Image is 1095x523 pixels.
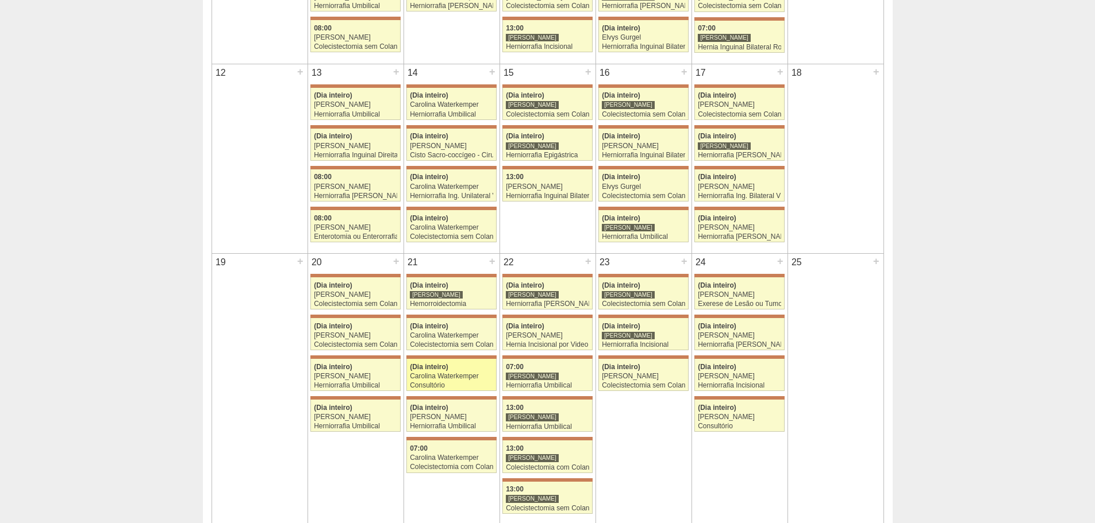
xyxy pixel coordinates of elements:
[698,281,736,289] span: (Dia inteiro)
[506,183,589,191] div: [PERSON_NAME]
[310,20,400,52] a: 08:00 [PERSON_NAME] Colecistectomia sem Colangiografia VL
[602,142,685,150] div: [PERSON_NAME]
[506,173,524,181] span: 13:00
[698,224,781,231] div: [PERSON_NAME]
[308,64,326,82] div: 13
[406,210,496,242] a: (Dia inteiro) Carolina Waterkemper Colecistectomia sem Colangiografia VL
[410,322,448,330] span: (Dia inteiro)
[506,132,544,140] span: (Dia inteiro)
[391,64,401,79] div: +
[698,413,781,421] div: [PERSON_NAME]
[598,17,688,20] div: Key: Maria Braido
[598,315,688,318] div: Key: Maria Braido
[694,17,784,21] div: Key: Maria Braido
[694,84,784,88] div: Key: Maria Braido
[698,91,736,99] span: (Dia inteiro)
[694,396,784,400] div: Key: Maria Braido
[391,254,401,269] div: +
[502,169,592,202] a: 13:00 [PERSON_NAME] Herniorrafia Inguinal Bilateral
[410,404,448,412] span: (Dia inteiro)
[602,341,685,348] div: Herniorrafia Incisional
[506,332,589,339] div: [PERSON_NAME]
[410,300,493,308] div: Hemorroidectomia
[410,413,493,421] div: [PERSON_NAME]
[500,254,518,271] div: 22
[314,341,397,348] div: Colecistectomia sem Colangiografia
[502,482,592,514] a: 13:00 [PERSON_NAME] Colecistectomia sem Colangiografia VL
[694,166,784,169] div: Key: Maria Braido
[410,373,493,380] div: Carolina Waterkemper
[598,20,688,52] a: (Dia inteiro) Elvys Gurgel Herniorrafia Inguinal Bilateral
[406,207,496,210] div: Key: Maria Braido
[502,20,592,52] a: 13:00 [PERSON_NAME] Herniorrafia Incisional
[314,111,397,118] div: Herniorrafia Umbilical
[602,34,685,41] div: Elvys Gurgel
[500,64,518,82] div: 15
[698,183,781,191] div: [PERSON_NAME]
[502,437,592,440] div: Key: Maria Braido
[506,43,589,51] div: Herniorrafia Incisional
[602,111,685,118] div: Colecistectomia sem Colangiografia VL
[698,152,781,159] div: Herniorrafia [PERSON_NAME]
[598,84,688,88] div: Key: Maria Braido
[410,152,493,159] div: Cisto Sacro-coccígeo - Cirurgia
[602,214,640,222] span: (Dia inteiro)
[698,192,781,200] div: Herniorrafia Ing. Bilateral VL
[410,290,463,299] div: [PERSON_NAME]
[602,43,685,51] div: Herniorrafia Inguinal Bilateral
[698,373,781,380] div: [PERSON_NAME]
[406,277,496,309] a: (Dia inteiro) [PERSON_NAME] Hemorroidectomia
[406,129,496,161] a: (Dia inteiro) [PERSON_NAME] Cisto Sacro-coccígeo - Cirurgia
[406,315,496,318] div: Key: Maria Braido
[308,254,326,271] div: 20
[314,142,397,150] div: [PERSON_NAME]
[314,224,397,231] div: [PERSON_NAME]
[295,254,305,269] div: +
[506,322,544,330] span: (Dia inteiro)
[410,341,493,348] div: Colecistectomia sem Colangiografia
[506,2,589,10] div: Colecistectomia sem Colangiografia VL
[602,373,685,380] div: [PERSON_NAME]
[698,132,736,140] span: (Dia inteiro)
[602,382,685,389] div: Colecistectomia sem Colangiografia VL
[406,437,496,440] div: Key: Maria Braido
[314,404,352,412] span: (Dia inteiro)
[406,400,496,432] a: (Dia inteiro) [PERSON_NAME] Herniorrafia Umbilical
[314,183,397,191] div: [PERSON_NAME]
[506,404,524,412] span: 13:00
[410,363,448,371] span: (Dia inteiro)
[410,91,448,99] span: (Dia inteiro)
[502,478,592,482] div: Key: Maria Braido
[410,444,428,452] span: 07:00
[310,355,400,359] div: Key: Maria Braido
[314,91,352,99] span: (Dia inteiro)
[314,291,397,299] div: [PERSON_NAME]
[506,413,559,421] div: [PERSON_NAME]
[602,24,640,32] span: (Dia inteiro)
[406,169,496,202] a: (Dia inteiro) Carolina Waterkemper Herniorrafia Ing. Unilateral VL
[502,274,592,277] div: Key: Maria Braido
[506,485,524,493] span: 13:00
[788,254,806,271] div: 25
[502,84,592,88] div: Key: Maria Braido
[602,300,685,308] div: Colecistectomia sem Colangiografia
[314,382,397,389] div: Herniorrafia Umbilical
[310,169,400,202] a: 08:00 [PERSON_NAME] Herniorrafia [PERSON_NAME]
[598,88,688,120] a: (Dia inteiro) [PERSON_NAME] Colecistectomia sem Colangiografia VL
[694,21,784,53] a: 07:00 [PERSON_NAME] Hernia Inguinal Bilateral Robótica
[506,382,589,389] div: Herniorrafia Umbilical
[506,464,589,471] div: Colecistectomia com Colangiografia VL
[698,363,736,371] span: (Dia inteiro)
[698,173,736,181] span: (Dia inteiro)
[598,274,688,277] div: Key: Maria Braido
[310,318,400,350] a: (Dia inteiro) [PERSON_NAME] Colecistectomia sem Colangiografia
[310,88,400,120] a: (Dia inteiro) [PERSON_NAME] Herniorrafia Umbilical
[295,64,305,79] div: +
[698,214,736,222] span: (Dia inteiro)
[694,129,784,161] a: (Dia inteiro) [PERSON_NAME] Herniorrafia [PERSON_NAME]
[314,173,332,181] span: 08:00
[698,33,751,42] div: [PERSON_NAME]
[310,400,400,432] a: (Dia inteiro) [PERSON_NAME] Herniorrafia Umbilical
[694,210,784,242] a: (Dia inteiro) [PERSON_NAME] Herniorrafia [PERSON_NAME]
[410,142,493,150] div: [PERSON_NAME]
